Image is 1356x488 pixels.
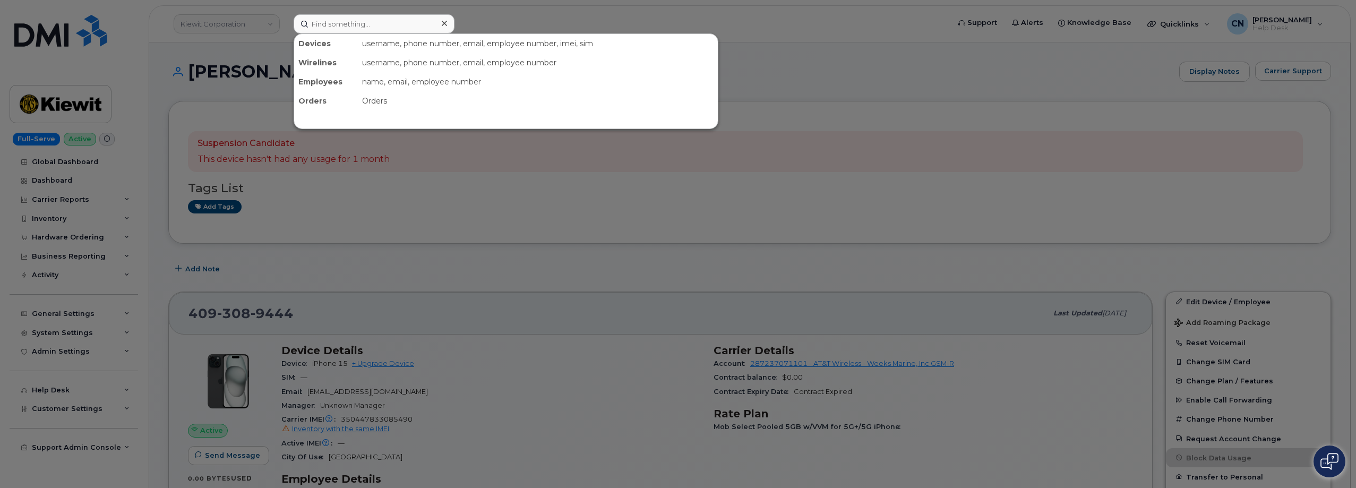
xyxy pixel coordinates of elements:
div: Devices [294,34,358,53]
div: Orders [294,91,358,110]
div: name, email, employee number [358,72,718,91]
div: Employees [294,72,358,91]
div: username, phone number, email, employee number, imei, sim [358,34,718,53]
div: Orders [358,91,718,110]
div: username, phone number, email, employee number [358,53,718,72]
img: Open chat [1320,453,1338,470]
div: Wirelines [294,53,358,72]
